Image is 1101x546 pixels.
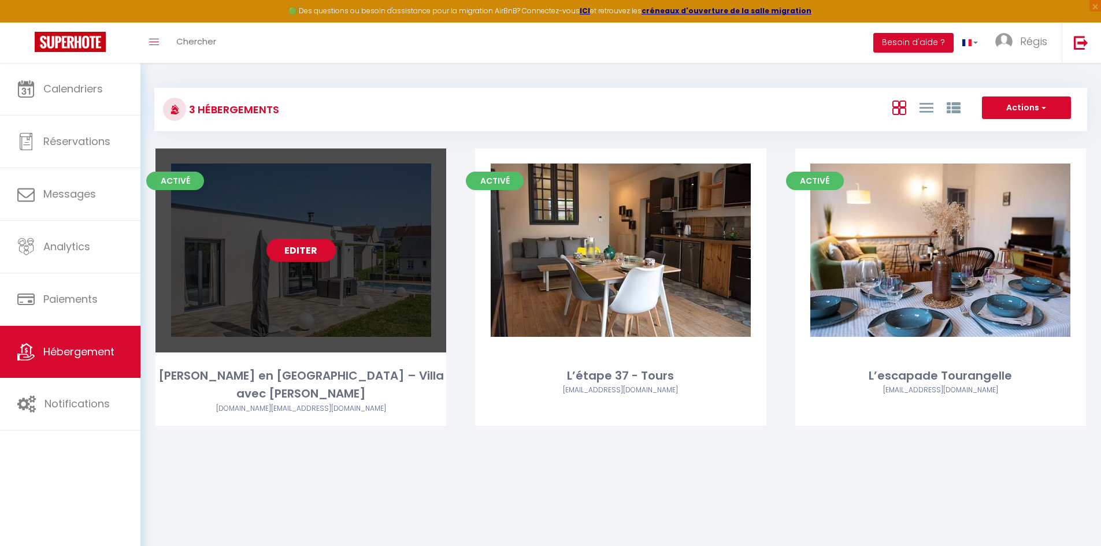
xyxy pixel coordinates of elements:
span: Régis [1020,34,1047,49]
img: ... [995,33,1013,50]
span: Messages [43,187,96,201]
button: Besoin d'aide ? [873,33,954,53]
span: Réservations [43,134,110,148]
div: Airbnb [155,403,446,414]
h3: 3 Hébergements [186,96,279,122]
span: Activé [466,172,524,190]
a: Vue en Box [892,98,906,117]
div: L’étape 37 - Tours [475,367,766,385]
img: Super Booking [35,32,106,52]
span: Hébergement [43,344,114,359]
img: logout [1074,35,1088,50]
a: ICI [580,6,590,16]
span: Activé [786,172,844,190]
div: L’escapade Tourangelle [795,367,1086,385]
span: Chercher [176,35,216,47]
button: Ouvrir le widget de chat LiveChat [9,5,44,39]
a: créneaux d'ouverture de la salle migration [642,6,811,16]
div: [PERSON_NAME] en [GEOGRAPHIC_DATA] – Villa avec [PERSON_NAME] [155,367,446,403]
a: Editer [266,239,336,262]
a: ... Régis [987,23,1062,63]
span: Paiements [43,292,98,306]
span: Calendriers [43,81,103,96]
span: Notifications [45,396,110,411]
a: Chercher [168,23,225,63]
button: Actions [982,96,1071,120]
span: Analytics [43,239,90,254]
div: Airbnb [475,385,766,396]
div: Airbnb [795,385,1086,396]
a: Vue par Groupe [947,98,961,117]
a: Vue en Liste [920,98,933,117]
span: Activé [146,172,204,190]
